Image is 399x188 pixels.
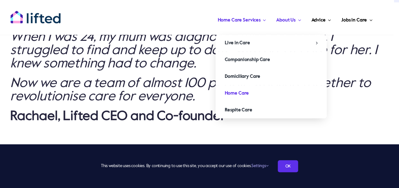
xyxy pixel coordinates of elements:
[10,110,226,123] strong: Rachael, Lifted CEO and Co-founder
[10,30,377,70] em: When I was 24, my mum was diagnosed with dementia. I struggled to find and keep up to date with g...
[309,9,333,28] a: Advice
[278,160,298,172] a: OK
[216,9,268,28] a: Home Care Services
[216,102,327,118] a: Respite Care
[341,15,367,25] span: Jobs in Care
[216,52,327,68] a: Companionship Care
[216,85,327,102] a: Home Care
[101,161,268,171] span: This website uses cookies. By continuing to use this site, you accept our use of cookies.
[251,164,268,168] a: Settings
[274,9,303,28] a: About Us
[276,15,296,25] span: About Us
[74,9,374,28] nav: Main Menu
[216,68,327,85] a: Domiciliary Care
[10,10,61,17] a: lifted-logo
[216,35,327,51] a: Live in Care
[224,105,252,115] span: Respite Care
[224,38,250,48] span: Live in Care
[224,72,260,82] span: Domiciliary Care
[10,77,370,103] em: Now we are a team of almost 100 people working together to revolutionise care for everyone.
[311,15,325,25] span: Advice
[224,88,249,98] span: Home Care
[224,55,270,65] span: Companionship Care
[339,9,375,28] a: Jobs in Care
[217,15,260,25] span: Home Care Services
